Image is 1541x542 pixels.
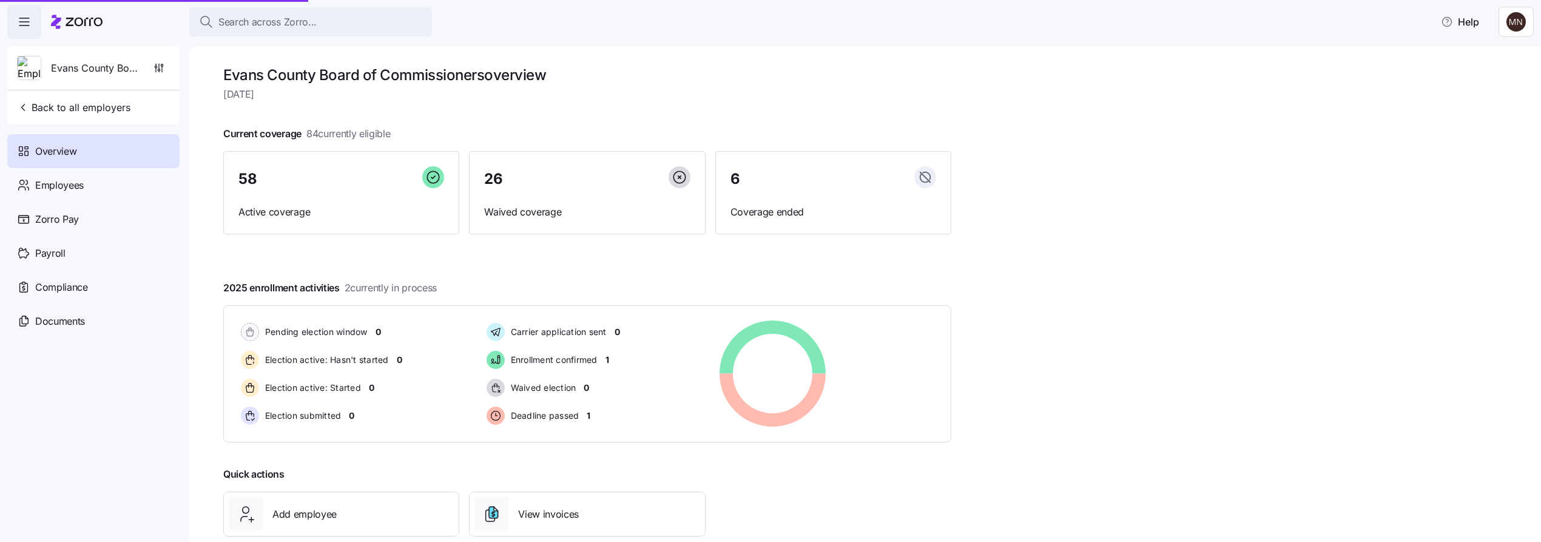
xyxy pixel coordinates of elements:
[1441,15,1479,29] span: Help
[51,61,138,76] span: Evans County Board of Commissioners
[7,270,180,304] a: Compliance
[238,205,444,220] span: Active coverage
[261,354,389,366] span: Election active: Hasn't started
[261,410,342,422] span: Election submitted
[7,236,180,270] a: Payroll
[218,15,317,30] span: Search across Zorro...
[12,95,135,120] button: Back to all employers
[238,172,257,186] span: 58
[484,172,502,186] span: 26
[615,326,620,338] span: 0
[189,7,432,36] button: Search across Zorro...
[397,354,402,366] span: 0
[223,280,437,296] span: 2025 enrollment activities
[35,212,79,227] span: Zorro Pay
[261,326,368,338] span: Pending election window
[35,246,66,261] span: Payroll
[17,100,130,115] span: Back to all employers
[730,172,740,186] span: 6
[223,126,391,141] span: Current coverage
[306,126,391,141] span: 84 currently eligible
[507,410,579,422] span: Deadline passed
[507,326,607,338] span: Carrier application sent
[730,205,936,220] span: Coverage ended
[18,56,41,81] img: Employer logo
[7,202,180,236] a: Zorro Pay
[484,205,690,220] span: Waived coverage
[223,66,951,84] h1: Evans County Board of Commissioners overview
[272,507,337,522] span: Add employee
[345,280,437,296] span: 2 currently in process
[7,134,180,168] a: Overview
[369,382,374,394] span: 0
[35,178,84,193] span: Employees
[349,410,355,422] span: 0
[223,467,285,482] span: Quick actions
[1506,12,1526,32] img: dc938221b72ee2fbc86e5e09f1355759
[507,382,576,394] span: Waived election
[223,87,951,102] span: [DATE]
[1431,10,1489,34] button: Help
[35,144,76,159] span: Overview
[7,168,180,202] a: Employees
[35,314,85,329] span: Documents
[507,354,598,366] span: Enrollment confirmed
[605,354,609,366] span: 1
[261,382,361,394] span: Election active: Started
[518,507,579,522] span: View invoices
[35,280,88,295] span: Compliance
[584,382,589,394] span: 0
[376,326,381,338] span: 0
[7,304,180,338] a: Documents
[587,410,590,422] span: 1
